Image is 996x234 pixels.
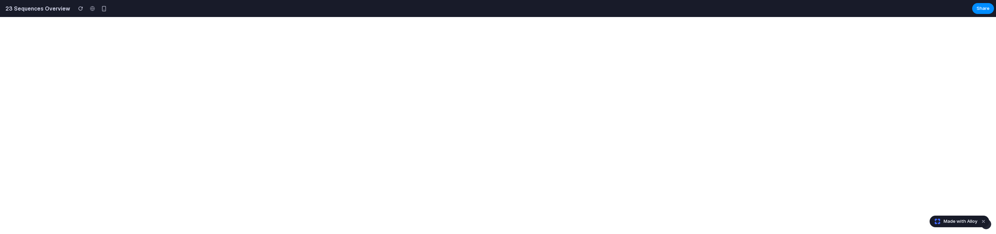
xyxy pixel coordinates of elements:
[930,218,978,225] a: Made with Alloy
[977,5,990,12] span: Share
[979,217,987,225] button: Dismiss watermark
[3,4,70,13] h2: 23 Sequences Overview
[972,3,994,14] button: Share
[944,218,977,225] span: Made with Alloy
